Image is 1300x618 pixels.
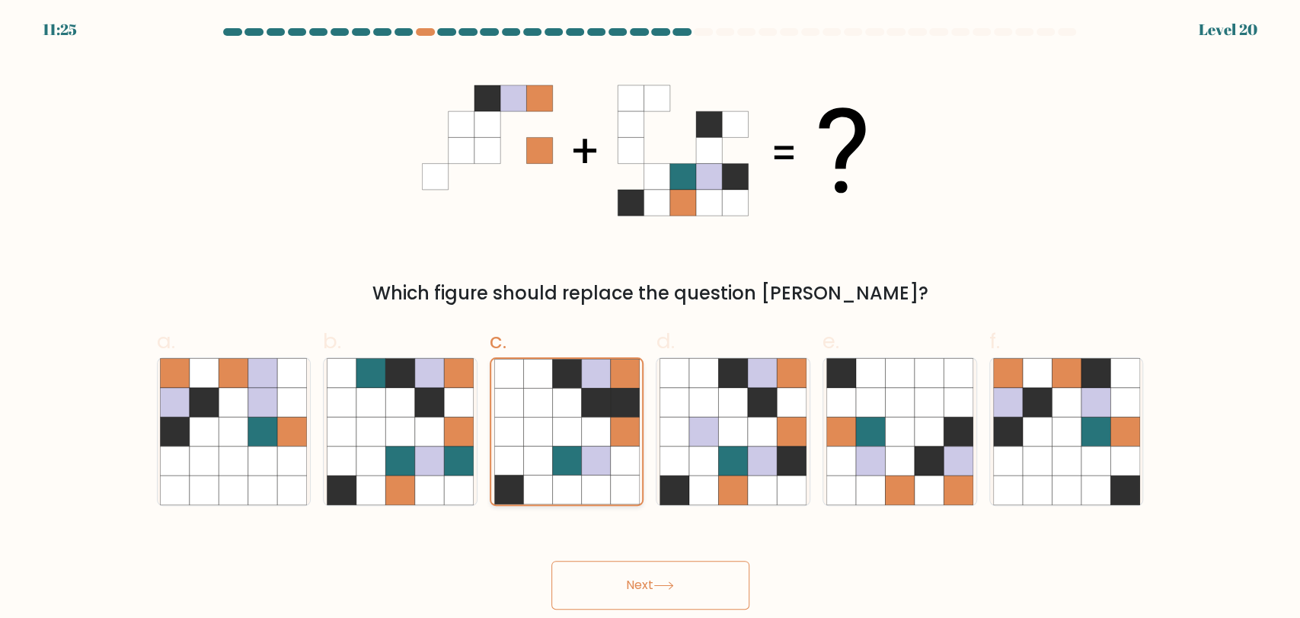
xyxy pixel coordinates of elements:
span: c. [490,326,506,356]
div: 11:25 [43,18,77,41]
button: Next [551,561,749,610]
div: Which figure should replace the question [PERSON_NAME]? [166,280,1135,307]
span: e. [822,326,839,356]
span: f. [989,326,1000,356]
span: a. [157,326,175,356]
span: b. [323,326,341,356]
span: d. [656,326,674,356]
div: Level 20 [1199,18,1257,41]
